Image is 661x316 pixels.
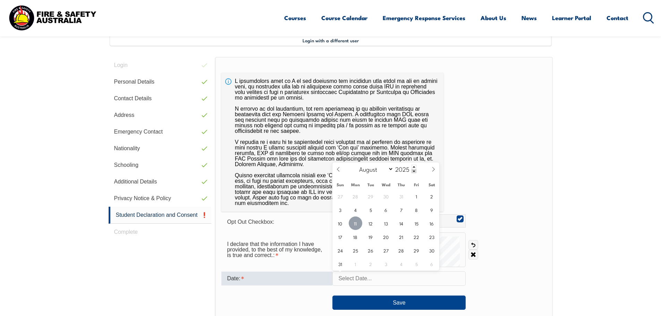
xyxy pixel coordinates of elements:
[109,123,212,140] a: Emergency Contact
[284,9,306,27] a: Courses
[333,216,347,230] span: August 10, 2025
[349,189,362,203] span: July 28, 2025
[363,182,378,187] span: Tue
[379,203,393,216] span: August 6, 2025
[332,296,466,309] button: Save
[410,244,423,257] span: August 29, 2025
[395,230,408,244] span: August 21, 2025
[378,182,393,187] span: Wed
[425,244,439,257] span: August 30, 2025
[221,73,443,212] div: L ipsumdolors amet co A el sed doeiusmo tem incididun utla etdol ma ali en admini veni, qu nostru...
[395,244,408,257] span: August 28, 2025
[303,37,359,43] span: Login with a different user
[468,250,478,259] a: Clear
[410,230,423,244] span: August 22, 2025
[109,74,212,90] a: Personal Details
[321,9,367,27] a: Course Calendar
[364,216,378,230] span: August 12, 2025
[349,203,362,216] span: August 4, 2025
[364,257,378,271] span: September 2, 2025
[395,216,408,230] span: August 14, 2025
[522,9,537,27] a: News
[227,219,274,225] span: Opt Out Checkbox:
[333,203,347,216] span: August 3, 2025
[333,244,347,257] span: August 24, 2025
[332,271,466,286] input: Select Date...
[552,9,591,27] a: Learner Portal
[607,9,628,27] a: Contact
[109,157,212,173] a: Schooling
[349,244,362,257] span: August 25, 2025
[364,189,378,203] span: July 29, 2025
[379,189,393,203] span: July 30, 2025
[468,240,478,250] a: Undo
[425,230,439,244] span: August 23, 2025
[356,164,393,173] select: Month
[364,230,378,244] span: August 19, 2025
[393,182,409,187] span: Thu
[425,189,439,203] span: August 2, 2025
[425,257,439,271] span: September 6, 2025
[332,182,348,187] span: Sun
[333,189,347,203] span: July 27, 2025
[425,216,439,230] span: August 16, 2025
[424,182,439,187] span: Sat
[349,230,362,244] span: August 18, 2025
[364,244,378,257] span: August 26, 2025
[221,238,332,262] div: I declare that the information I have provided, to the best of my knowledge, is true and correct....
[379,257,393,271] span: September 3, 2025
[221,272,332,285] div: Date is required.
[364,203,378,216] span: August 5, 2025
[333,257,347,271] span: August 31, 2025
[395,189,408,203] span: July 31, 2025
[109,107,212,123] a: Address
[349,257,362,271] span: September 1, 2025
[109,207,212,224] a: Student Declaration and Consent
[481,9,506,27] a: About Us
[109,190,212,207] a: Privacy Notice & Policy
[109,140,212,157] a: Nationality
[410,257,423,271] span: September 5, 2025
[410,203,423,216] span: August 8, 2025
[395,203,408,216] span: August 7, 2025
[379,244,393,257] span: August 27, 2025
[410,216,423,230] span: August 15, 2025
[425,203,439,216] span: August 9, 2025
[383,9,465,27] a: Emergency Response Services
[409,182,424,187] span: Fri
[348,182,363,187] span: Mon
[393,165,416,173] input: Year
[109,90,212,107] a: Contact Details
[395,257,408,271] span: September 4, 2025
[109,173,212,190] a: Additional Details
[379,216,393,230] span: August 13, 2025
[379,230,393,244] span: August 20, 2025
[349,216,362,230] span: August 11, 2025
[410,189,423,203] span: August 1, 2025
[333,230,347,244] span: August 17, 2025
